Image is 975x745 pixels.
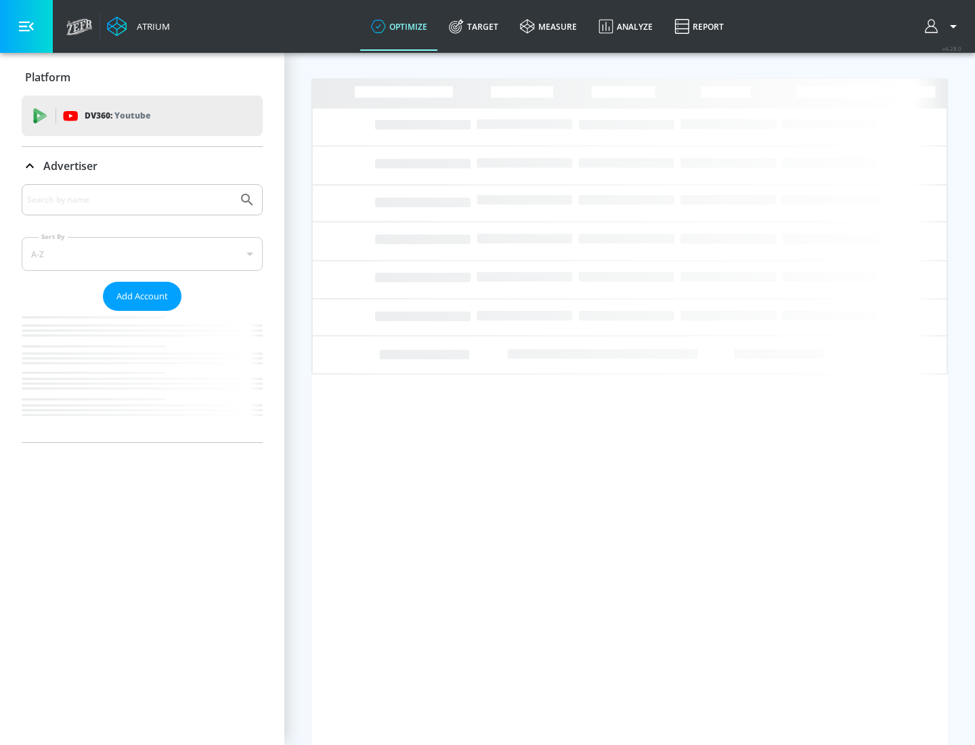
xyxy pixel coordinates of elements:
a: optimize [360,2,438,51]
button: Add Account [103,282,181,311]
span: v 4.28.0 [942,45,961,52]
div: A-Z [22,237,263,271]
a: Target [438,2,509,51]
label: Sort By [39,232,68,241]
p: DV360: [85,108,150,123]
a: Report [664,2,735,51]
a: Atrium [107,16,170,37]
p: Platform [25,70,70,85]
div: Atrium [131,20,170,33]
a: measure [509,2,588,51]
a: Analyze [588,2,664,51]
div: DV360: Youtube [22,95,263,136]
p: Youtube [114,108,150,123]
span: Add Account [116,289,168,304]
input: Search by name [27,191,232,209]
div: Advertiser [22,184,263,442]
p: Advertiser [43,158,97,173]
div: Platform [22,58,263,96]
div: Advertiser [22,147,263,185]
nav: list of Advertiser [22,311,263,442]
